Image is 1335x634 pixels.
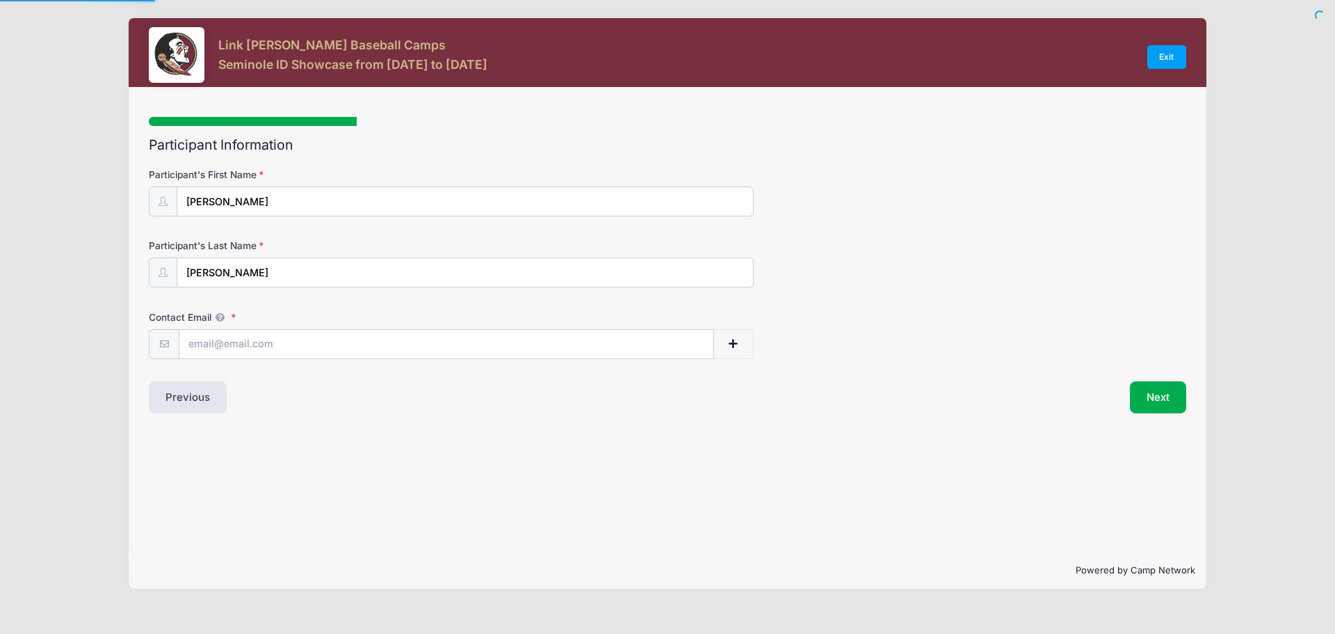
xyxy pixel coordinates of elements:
label: Participant's First Name [149,168,494,182]
input: Participant's Last Name [177,257,754,287]
p: Powered by Camp Network [140,564,1195,578]
a: Exit [1147,45,1186,69]
label: Participant's Last Name [149,239,494,253]
label: Contact Email [149,310,494,324]
span: We will send confirmations, payment reminders, and custom email messages to each address listed. ... [211,312,228,323]
input: email@email.com [179,329,714,359]
h3: Link [PERSON_NAME] Baseball Camps [218,38,487,52]
h3: Seminole ID Showcase from [DATE] to [DATE] [218,57,487,72]
button: Previous [149,381,227,413]
h2: Participant Information [149,137,1186,153]
button: Next [1130,381,1186,413]
input: Participant's First Name [177,187,754,216]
